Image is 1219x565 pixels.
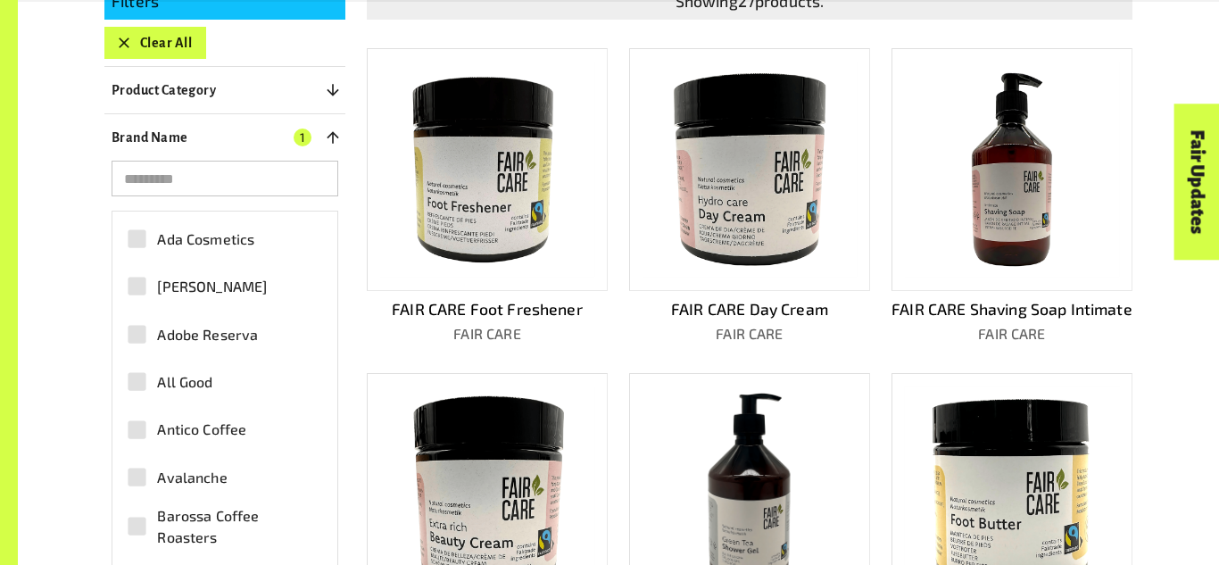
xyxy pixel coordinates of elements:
[104,121,345,154] button: Brand Name
[629,323,870,345] p: FAIR CARE
[367,48,608,345] a: FAIR CARE Foot FreshenerFAIR CARE
[157,324,258,345] span: Adobe Reserva
[157,228,254,250] span: Ada Cosmetics
[112,127,188,148] p: Brand Name
[157,467,227,488] span: Avalanche
[157,276,267,297] span: [PERSON_NAME]
[157,419,246,440] span: Antico Coffee
[367,297,608,320] p: FAIR CARE Foot Freshener
[157,371,212,393] span: All Good
[157,505,313,548] span: Barossa Coffee Roasters
[104,27,206,59] button: Clear All
[294,129,311,146] span: 1
[891,48,1132,345] a: FAIR CARE Shaving Soap IntimateFAIR CARE
[104,74,345,106] button: Product Category
[629,48,870,345] a: FAIR CARE Day CreamFAIR CARE
[891,297,1132,320] p: FAIR CARE Shaving Soap Intimate
[891,323,1132,345] p: FAIR CARE
[112,79,216,101] p: Product Category
[367,323,608,345] p: FAIR CARE
[629,297,870,320] p: FAIR CARE Day Cream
